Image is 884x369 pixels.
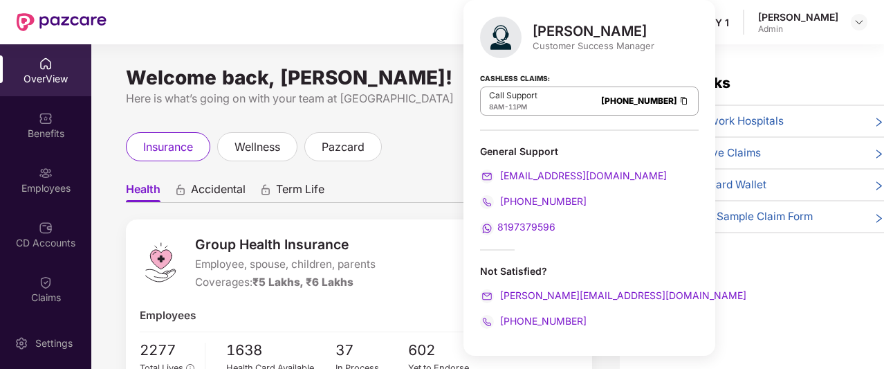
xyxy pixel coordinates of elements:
img: svg+xml;base64,PHN2ZyB4bWxucz0iaHR0cDovL3d3dy53My5vcmcvMjAwMC9zdmciIHdpZHRoPSIyMCIgaGVpZ2h0PSIyMC... [480,195,494,209]
a: [PHONE_NUMBER] [480,195,587,207]
img: svg+xml;base64,PHN2ZyBpZD0iQ0RfQWNjb3VudHMiIGRhdGEtbmFtZT0iQ0QgQWNjb3VudHMiIHhtbG5zPSJodHRwOi8vd3... [39,221,53,235]
a: [PHONE_NUMBER] [601,96,677,106]
strong: Cashless Claims: [480,70,550,85]
img: svg+xml;base64,PHN2ZyB4bWxucz0iaHR0cDovL3d3dy53My5vcmcvMjAwMC9zdmciIHdpZHRoPSIyMCIgaGVpZ2h0PSIyMC... [480,315,494,329]
img: Clipboard Icon [679,95,690,107]
span: right [874,147,884,161]
span: [PHONE_NUMBER] [497,315,587,327]
span: 8AM [489,102,504,111]
div: animation [259,183,272,196]
span: 11PM [508,102,527,111]
span: right [874,179,884,193]
div: Not Satisfied? [480,264,699,278]
div: [PERSON_NAME] [758,10,838,24]
img: New Pazcare Logo [17,13,107,31]
span: Group Health Insurance [195,234,376,255]
div: [PERSON_NAME] [533,23,654,39]
img: svg+xml;base64,PHN2ZyB4bWxucz0iaHR0cDovL3d3dy53My5vcmcvMjAwMC9zdmciIHhtbG5zOnhsaW5rPSJodHRwOi8vd3... [480,17,522,58]
img: svg+xml;base64,PHN2ZyB4bWxucz0iaHR0cDovL3d3dy53My5vcmcvMjAwMC9zdmciIHdpZHRoPSIyMCIgaGVpZ2h0PSIyMC... [480,222,494,235]
img: logo [140,242,181,283]
span: insurance [143,138,193,156]
div: Coverages: [195,274,376,291]
img: svg+xml;base64,PHN2ZyBpZD0iQmVuZWZpdHMiIHhtbG5zPSJodHRwOi8vd3d3LnczLm9yZy8yMDAwL3N2ZyIgd2lkdGg9Ij... [39,111,53,125]
div: - [489,101,537,112]
span: right [874,116,884,129]
div: Customer Success Manager [533,39,654,52]
span: Accidental [191,182,246,202]
a: [EMAIL_ADDRESS][DOMAIN_NAME] [480,170,667,181]
span: [PERSON_NAME][EMAIL_ADDRESS][DOMAIN_NAME] [497,289,746,301]
img: svg+xml;base64,PHN2ZyBpZD0iQ2xhaW0iIHhtbG5zPSJodHRwOi8vd3d3LnczLm9yZy8yMDAwL3N2ZyIgd2lkdGg9IjIwIi... [39,276,53,289]
img: svg+xml;base64,PHN2ZyB4bWxucz0iaHR0cDovL3d3dy53My5vcmcvMjAwMC9zdmciIHdpZHRoPSIyMCIgaGVpZ2h0PSIyMC... [480,170,494,183]
div: Welcome back, [PERSON_NAME]! [126,72,592,83]
span: 8197379596 [497,221,555,233]
span: right [874,211,884,225]
span: [PHONE_NUMBER] [497,195,587,207]
span: Employees [140,307,196,324]
a: [PHONE_NUMBER] [480,315,587,327]
img: svg+xml;base64,PHN2ZyBpZD0iRW1wbG95ZWVzIiB4bWxucz0iaHR0cDovL3d3dy53My5vcmcvMjAwMC9zdmciIHdpZHRoPS... [39,166,53,180]
div: View More [647,244,884,259]
a: [PERSON_NAME][EMAIL_ADDRESS][DOMAIN_NAME] [480,289,746,301]
a: 8197379596 [480,221,555,233]
span: 1638 [226,339,335,362]
span: [EMAIL_ADDRESS][DOMAIN_NAME] [497,170,667,181]
div: General Support [480,145,699,235]
span: Employee, spouse, children, parents [195,256,376,273]
img: svg+xml;base64,PHN2ZyBpZD0iRHJvcGRvd24tMzJ4MzIiIHhtbG5zPSJodHRwOi8vd3d3LnczLm9yZy8yMDAwL3N2ZyIgd2... [854,17,865,28]
img: svg+xml;base64,PHN2ZyBpZD0iU2V0dGluZy0yMHgyMCIgeG1sbnM9Imh0dHA6Ly93d3cudzMub3JnLzIwMDAvc3ZnIiB3aW... [15,336,28,350]
p: Call Support [489,90,537,101]
span: pazcard [322,138,365,156]
div: Settings [31,336,77,350]
span: Term Life [276,182,324,202]
span: 2277 [140,339,194,362]
span: Health [126,182,160,202]
div: General Support [480,145,699,158]
span: wellness [234,138,280,156]
span: 📄 Download Sample Claim Form [647,208,813,225]
img: svg+xml;base64,PHN2ZyBpZD0iSG9tZSIgeG1sbnM9Imh0dHA6Ly93d3cudzMub3JnLzIwMDAvc3ZnIiB3aWR0aD0iMjAiIG... [39,57,53,71]
span: 602 [408,339,481,362]
div: Admin [758,24,838,35]
span: 37 [335,339,409,362]
div: Here is what’s going on with your team at [GEOGRAPHIC_DATA] [126,90,592,107]
div: animation [174,183,187,196]
span: 🏥 View Network Hospitals [647,113,784,129]
img: svg+xml;base64,PHN2ZyB4bWxucz0iaHR0cDovL3d3dy53My5vcmcvMjAwMC9zdmciIHdpZHRoPSIyMCIgaGVpZ2h0PSIyMC... [480,289,494,303]
span: ₹5 Lakhs, ₹6 Lakhs [252,276,353,289]
div: Not Satisfied? [480,264,699,329]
